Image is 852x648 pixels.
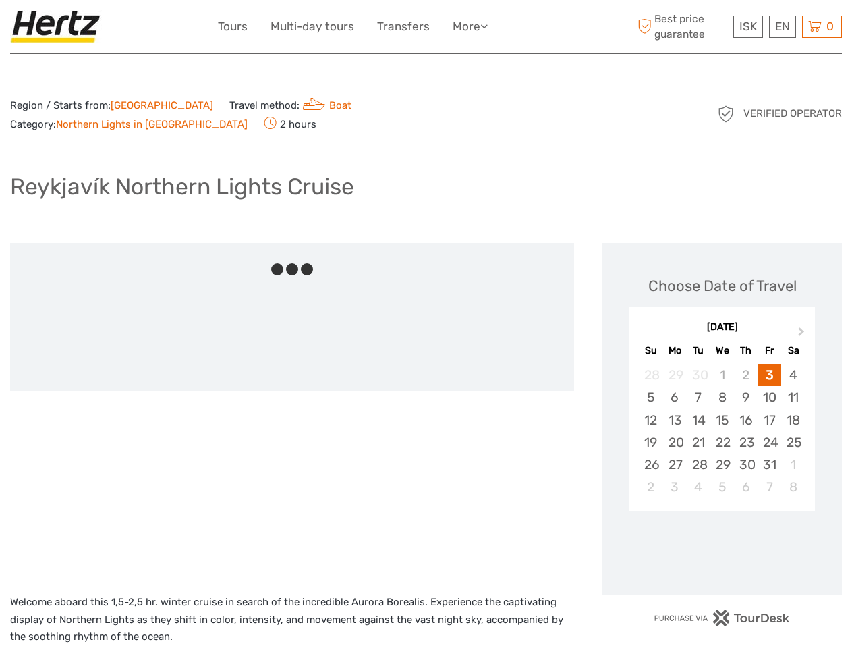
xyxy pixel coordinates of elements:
[10,99,213,113] span: Region / Starts from:
[710,409,734,431] div: Choose Wednesday, October 15th, 2025
[271,17,354,36] a: Multi-day tours
[781,386,805,408] div: Choose Saturday, October 11th, 2025
[710,364,734,386] div: Not available Wednesday, October 1st, 2025
[824,20,836,33] span: 0
[229,95,351,114] span: Travel method:
[639,476,662,498] div: Choose Sunday, November 2nd, 2025
[743,107,842,121] span: Verified Operator
[687,454,710,476] div: Choose Tuesday, October 28th, 2025
[781,454,805,476] div: Choose Saturday, November 1st, 2025
[781,476,805,498] div: Choose Saturday, November 8th, 2025
[781,342,805,360] div: Sa
[710,342,734,360] div: We
[715,103,737,125] img: verified_operator_grey_128.png
[663,454,687,476] div: Choose Monday, October 27th, 2025
[758,454,781,476] div: Choose Friday, October 31st, 2025
[758,476,781,498] div: Choose Friday, November 7th, 2025
[639,386,662,408] div: Choose Sunday, October 5th, 2025
[10,117,248,132] span: Category:
[663,409,687,431] div: Choose Monday, October 13th, 2025
[639,454,662,476] div: Choose Sunday, October 26th, 2025
[792,324,814,346] button: Next Month
[781,431,805,454] div: Choose Saturday, October 25th, 2025
[734,386,758,408] div: Choose Thursday, October 9th, 2025
[734,431,758,454] div: Choose Thursday, October 23rd, 2025
[734,454,758,476] div: Choose Thursday, October 30th, 2025
[734,364,758,386] div: Not available Thursday, October 2nd, 2025
[10,594,574,646] p: Welcome aboard this 1,5-2,5 hr. winter cruise in search of the incredible Aurora Borealis. Experi...
[111,99,213,111] a: [GEOGRAPHIC_DATA]
[739,20,757,33] span: ISK
[56,118,248,130] a: Northern Lights in [GEOGRAPHIC_DATA]
[687,476,710,498] div: Choose Tuesday, November 4th, 2025
[10,173,354,200] h1: Reykjavík Northern Lights Cruise
[663,431,687,454] div: Choose Monday, October 20th, 2025
[710,454,734,476] div: Choose Wednesday, October 29th, 2025
[629,321,815,335] div: [DATE]
[758,342,781,360] div: Fr
[639,431,662,454] div: Choose Sunday, October 19th, 2025
[769,16,796,38] div: EN
[663,476,687,498] div: Choose Monday, November 3rd, 2025
[639,364,662,386] div: Not available Sunday, September 28th, 2025
[687,364,710,386] div: Not available Tuesday, September 30th, 2025
[639,409,662,431] div: Choose Sunday, October 12th, 2025
[633,364,810,498] div: month 2025-10
[453,17,488,36] a: More
[734,476,758,498] div: Choose Thursday, November 6th, 2025
[663,364,687,386] div: Not available Monday, September 29th, 2025
[781,364,805,386] div: Choose Saturday, October 4th, 2025
[734,409,758,431] div: Choose Thursday, October 16th, 2025
[734,342,758,360] div: Th
[663,342,687,360] div: Mo
[654,610,791,626] img: PurchaseViaTourDesk.png
[718,545,727,554] div: Loading...
[300,99,351,111] a: Boat
[639,342,662,360] div: Su
[634,11,730,41] span: Best price guarantee
[264,114,316,133] span: 2 hours
[218,17,248,36] a: Tours
[377,17,430,36] a: Transfers
[781,409,805,431] div: Choose Saturday, October 18th, 2025
[687,386,710,408] div: Choose Tuesday, October 7th, 2025
[758,409,781,431] div: Choose Friday, October 17th, 2025
[710,476,734,498] div: Choose Wednesday, November 5th, 2025
[710,386,734,408] div: Choose Wednesday, October 8th, 2025
[758,431,781,454] div: Choose Friday, October 24th, 2025
[687,431,710,454] div: Choose Tuesday, October 21st, 2025
[687,342,710,360] div: Tu
[687,409,710,431] div: Choose Tuesday, October 14th, 2025
[663,386,687,408] div: Choose Monday, October 6th, 2025
[710,431,734,454] div: Choose Wednesday, October 22nd, 2025
[758,364,781,386] div: Choose Friday, October 3rd, 2025
[648,275,797,296] div: Choose Date of Travel
[10,10,106,43] img: Hertz
[758,386,781,408] div: Choose Friday, October 10th, 2025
